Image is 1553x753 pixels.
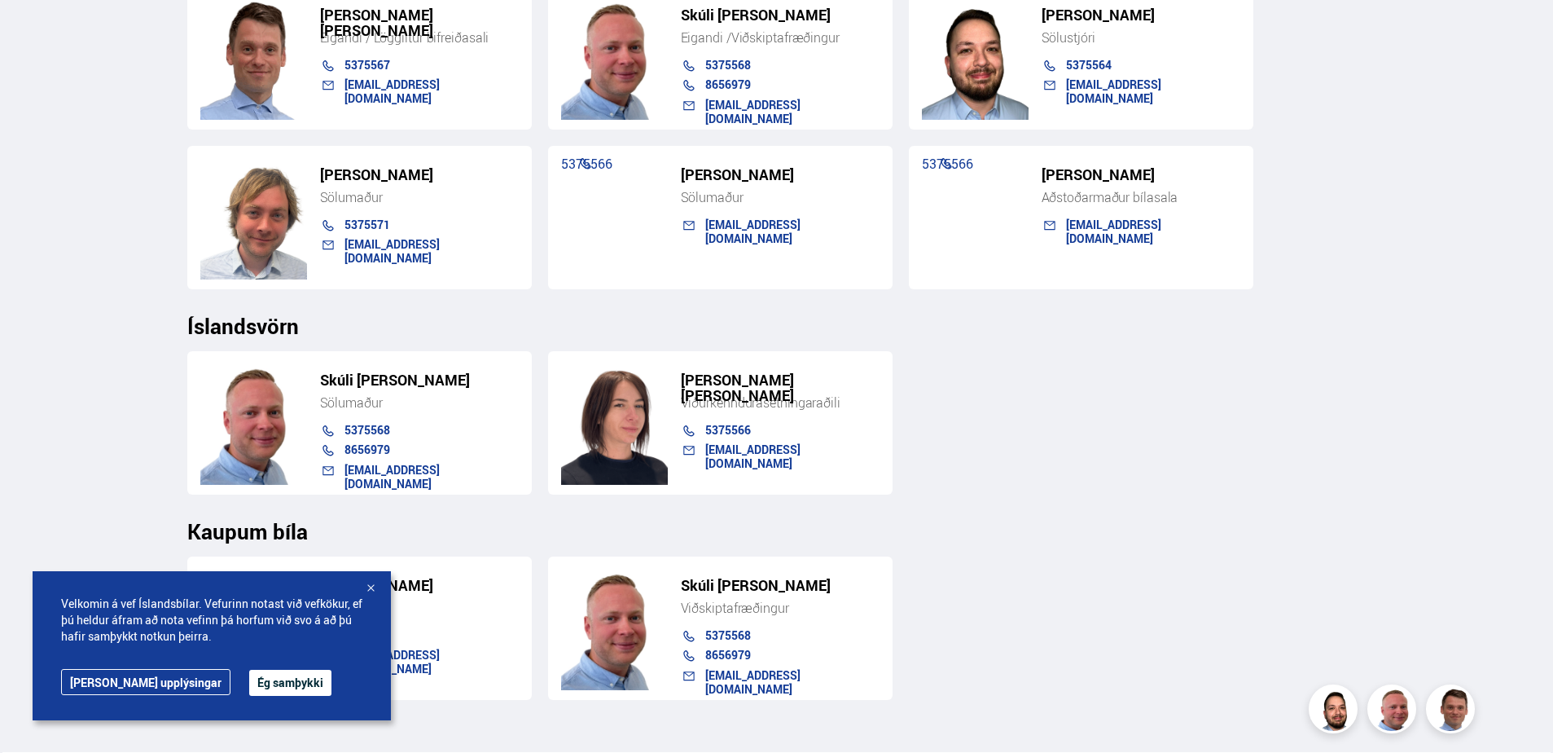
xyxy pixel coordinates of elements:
[344,442,390,457] a: 8656979
[1066,57,1112,73] a: 5375564
[13,7,62,55] button: Opna LiveChat spjallviðmót
[705,442,801,470] a: [EMAIL_ADDRESS][DOMAIN_NAME]
[922,155,973,173] a: 5375566
[681,7,880,23] h5: Skúli [PERSON_NAME]
[1066,77,1161,105] a: [EMAIL_ADDRESS][DOMAIN_NAME]
[561,155,612,173] a: 5375566
[1428,687,1477,736] img: FbJEzSuNWCJXmdc-.webp
[681,29,880,46] div: Eigandi /
[705,97,801,125] a: [EMAIL_ADDRESS][DOMAIN_NAME]
[681,372,880,403] h5: [PERSON_NAME] [PERSON_NAME]
[705,77,751,92] a: 8656979
[344,57,390,73] a: 5375567
[320,600,519,616] div: Sölustjóri
[681,189,880,205] div: Sölumaður
[561,362,668,485] img: TiAwD7vhpwHUHg8j.png
[249,670,331,696] button: Ég samþykki
[705,627,751,643] a: 5375568
[705,647,751,663] a: 8656979
[320,578,519,593] h5: [PERSON_NAME]
[344,647,440,676] a: [EMAIL_ADDRESS][DOMAIN_NAME]
[1370,687,1419,736] img: siFngHWaQ9KaOqBr.png
[681,167,880,183] h5: [PERSON_NAME]
[561,567,668,690] img: m7PZdWzYfFvz2vuk.png
[1042,29,1240,46] div: Sölustjóri
[61,669,230,695] a: [PERSON_NAME] upplýsingar
[681,578,880,593] h5: Skúli [PERSON_NAME]
[344,236,440,265] a: [EMAIL_ADDRESS][DOMAIN_NAME]
[61,596,362,645] span: Velkomin á vef Íslandsbílar. Vefurinn notast við vefkökur, ef þú heldur áfram að nota vefinn þá h...
[681,394,880,411] div: Viðurkenndur
[756,394,840,412] span: ásetningaraðili
[187,519,1367,544] h3: Kaupum bíla
[344,217,390,232] a: 5375571
[344,422,390,438] a: 5375568
[731,29,840,46] span: Viðskiptafræðingur
[187,314,1367,338] h3: Íslandsvörn
[200,362,307,485] img: m7PZdWzYfFvz2vuk.png
[344,77,440,105] a: [EMAIL_ADDRESS][DOMAIN_NAME]
[1311,687,1360,736] img: nhp88E3Fdnt1Opn2.png
[705,57,751,73] a: 5375568
[1042,167,1240,183] h5: [PERSON_NAME]
[705,422,751,438] a: 5375566
[705,217,801,245] a: [EMAIL_ADDRESS][DOMAIN_NAME]
[344,462,440,491] a: [EMAIL_ADDRESS][DOMAIN_NAME]
[200,567,307,690] img: nhp88E3Fdnt1Opn2.png
[320,372,519,388] h5: Skúli [PERSON_NAME]
[320,189,519,205] div: Sölumaður
[320,394,519,411] div: Sölumaður
[320,167,519,183] h5: [PERSON_NAME]
[705,667,801,696] a: [EMAIL_ADDRESS][DOMAIN_NAME]
[1042,189,1240,205] div: Aðstoðarmaður bílasala
[681,599,789,617] span: Viðskiptafræðingur
[320,7,519,38] h5: [PERSON_NAME] [PERSON_NAME]
[200,156,307,280] img: SZ4H-t_Copy_of_C.png
[1042,7,1240,23] h5: [PERSON_NAME]
[1066,217,1161,245] a: [EMAIL_ADDRESS][DOMAIN_NAME]
[320,29,519,46] div: Eigandi / Löggiltur bifreiðasali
